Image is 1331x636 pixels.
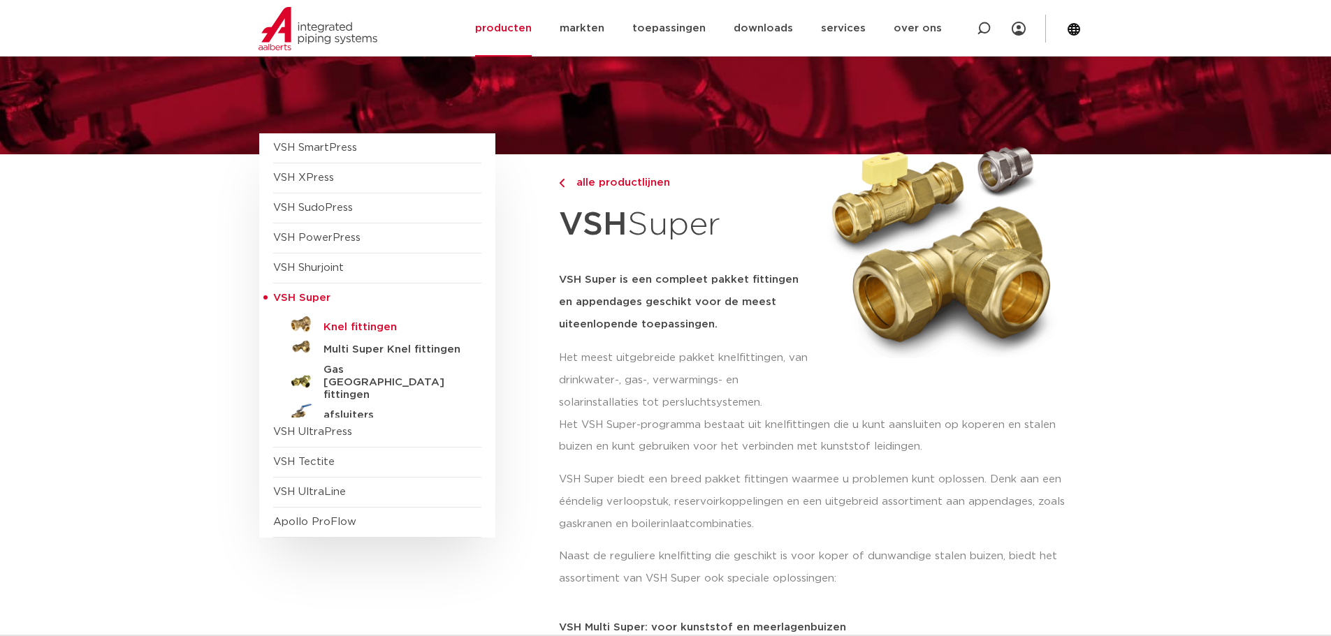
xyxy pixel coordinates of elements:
a: VSH PowerPress [273,232,361,243]
h1: Super [559,198,812,252]
a: Knel fittingen [273,313,481,336]
a: VSH UltraPress [273,427,352,437]
img: chevron-right.svg [559,179,565,188]
a: afsluiters [273,401,481,424]
a: VSH Shurjoint [273,262,344,273]
span: VSH Super [273,293,330,303]
p: Het meest uitgebreide pakket knelfittingen, van drinkwater-, gas-, verwarmings- en solarinstallat... [559,347,812,414]
p: VSH Super biedt een breed pakket fittingen waarmee u problemen kunt oplossen. Denk aan een ééndel... [559,468,1072,535]
a: Multi Super Knel fittingen [273,336,481,358]
h5: Gas [GEOGRAPHIC_DATA] fittingen [323,364,462,401]
strong: VSH [559,209,627,241]
h5: afsluiters [323,409,462,422]
a: Gas [GEOGRAPHIC_DATA] fittingen [273,358,481,401]
a: VSH Tectite [273,457,335,467]
h5: Knel fittingen [323,321,462,334]
p: VSH Multi Super: voor kunststof en meerlagenbuizen [559,622,1072,633]
p: Het VSH Super-programma bestaat uit knelfittingen die u kunt aansluiten op koperen en stalen buiz... [559,414,1072,459]
a: VSH XPress [273,172,334,183]
a: alle productlijnen [559,175,812,191]
h5: Multi Super Knel fittingen [323,343,462,356]
h5: VSH Super is een compleet pakket fittingen en appendages geschikt voor de meest uiteenlopende toe... [559,269,812,336]
a: Apollo ProFlow [273,517,356,527]
a: VSH SudoPress [273,202,353,213]
p: Naast de reguliere knelfitting die geschikt is voor koper of dunwandige stalen buizen, biedt het ... [559,545,1072,590]
a: VSH SmartPress [273,142,357,153]
a: VSH UltraLine [273,487,346,497]
span: alle productlijnen [568,177,670,188]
